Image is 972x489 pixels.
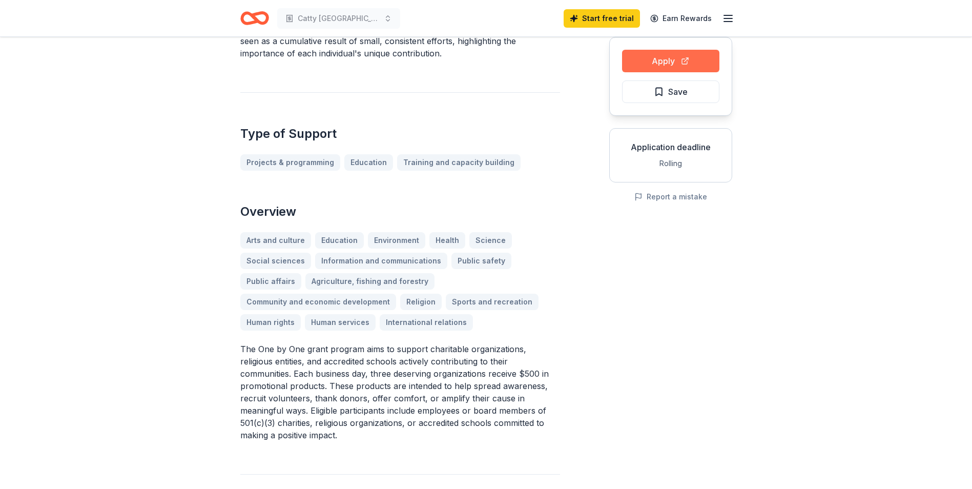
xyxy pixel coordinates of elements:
[618,141,723,153] div: Application deadline
[240,154,340,171] a: Projects & programming
[240,126,560,142] h2: Type of Support
[634,191,707,203] button: Report a mistake
[240,6,269,30] a: Home
[622,80,719,103] button: Save
[622,50,719,72] button: Apply
[240,343,560,441] p: The One by One grant program aims to support charitable organizations, religious entities, and ac...
[644,9,718,28] a: Earn Rewards
[344,154,393,171] a: Education
[668,85,688,98] span: Save
[618,157,723,170] div: Rolling
[277,8,400,29] button: Catty [GEOGRAPHIC_DATA] Renovations
[397,154,521,171] a: Training and capacity building
[564,9,640,28] a: Start free trial
[240,203,560,220] h2: Overview
[298,12,380,25] span: Catty [GEOGRAPHIC_DATA] Renovations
